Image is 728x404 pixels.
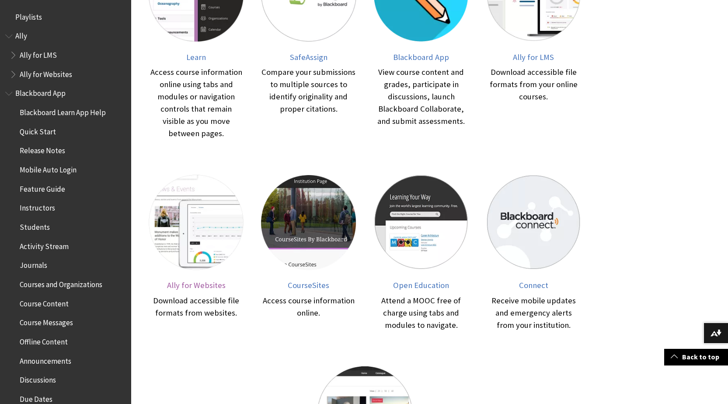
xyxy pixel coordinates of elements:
[20,182,65,193] span: Feature Guide
[261,175,356,331] a: CourseSites CourseSites Access course information online.
[20,220,50,232] span: Students
[20,201,55,213] span: Instructors
[20,105,106,117] span: Blackboard Learn App Help
[149,295,244,319] div: Download accessible file formats from websites.
[374,295,469,331] div: Attend a MOOC free of charge using tabs and modules to navigate.
[20,277,102,289] span: Courses and Organizations
[20,334,68,346] span: Offline Content
[374,66,469,127] div: View course content and grades, participate in discussions, launch Blackboard Collaborate, and su...
[20,372,56,384] span: Discussions
[5,10,126,25] nav: Book outline for Playlists
[513,52,554,62] span: Ally for LMS
[393,52,449,62] span: Blackboard App
[288,280,329,290] span: CourseSites
[486,295,581,331] div: Receive mobile updates and emergency alerts from your institution.
[186,52,206,62] span: Learn
[167,280,226,290] span: Ally for Websites
[20,316,73,327] span: Course Messages
[15,10,42,21] span: Playlists
[486,66,581,103] div: Download accessible file formats from your online courses.
[486,175,581,331] a: Connect Connect Receive mobile updates and emergency alerts from your institution.
[261,295,356,319] div: Access course information online.
[664,349,728,365] a: Back to top
[15,86,66,98] span: Blackboard App
[261,66,356,115] div: Compare your submissions to multiple sources to identify originality and proper citations.
[5,29,126,82] nav: Book outline for Anthology Ally Help
[20,48,57,60] span: Ally for LMS
[519,280,548,290] span: Connect
[20,144,65,155] span: Release Notes
[20,67,72,79] span: Ally for Websites
[261,175,356,270] img: CourseSites
[486,175,581,270] img: Connect
[149,66,244,140] div: Access course information online using tabs and modules or navigation controls that remain visibl...
[374,175,469,270] img: Open Education
[20,162,77,174] span: Mobile Auto Login
[20,296,69,308] span: Course Content
[20,239,69,251] span: Activity Stream
[15,29,27,41] span: Ally
[149,175,244,331] a: Ally for Websites Ally for Websites Download accessible file formats from websites.
[20,124,56,136] span: Quick Start
[20,354,71,365] span: Announcements
[393,280,449,290] span: Open Education
[20,258,47,270] span: Journals
[374,175,469,331] a: Open Education Open Education Attend a MOOC free of charge using tabs and modules to navigate.
[290,52,327,62] span: SafeAssign
[20,392,52,404] span: Due Dates
[149,175,244,270] img: Ally for Websites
